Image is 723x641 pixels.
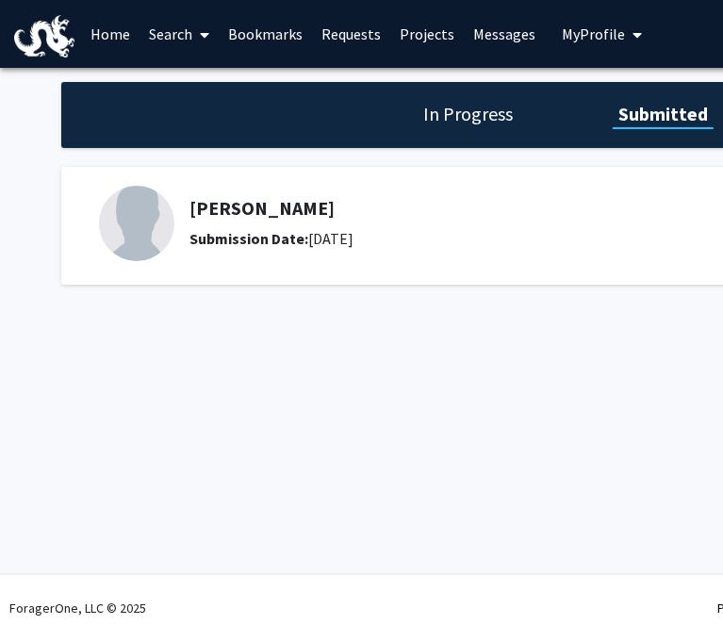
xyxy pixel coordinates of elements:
[312,1,390,67] a: Requests
[418,101,518,127] h1: In Progress
[140,1,219,67] a: Search
[189,229,308,248] b: Submission Date:
[14,15,74,58] img: Drexel University Logo
[390,1,464,67] a: Projects
[14,556,80,627] iframe: Chat
[562,25,625,43] span: My Profile
[99,186,174,261] img: Profile Picture
[613,101,714,127] h1: Submitted
[81,1,140,67] a: Home
[219,1,312,67] a: Bookmarks
[9,575,146,641] div: ForagerOne, LLC © 2025
[464,1,545,67] a: Messages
